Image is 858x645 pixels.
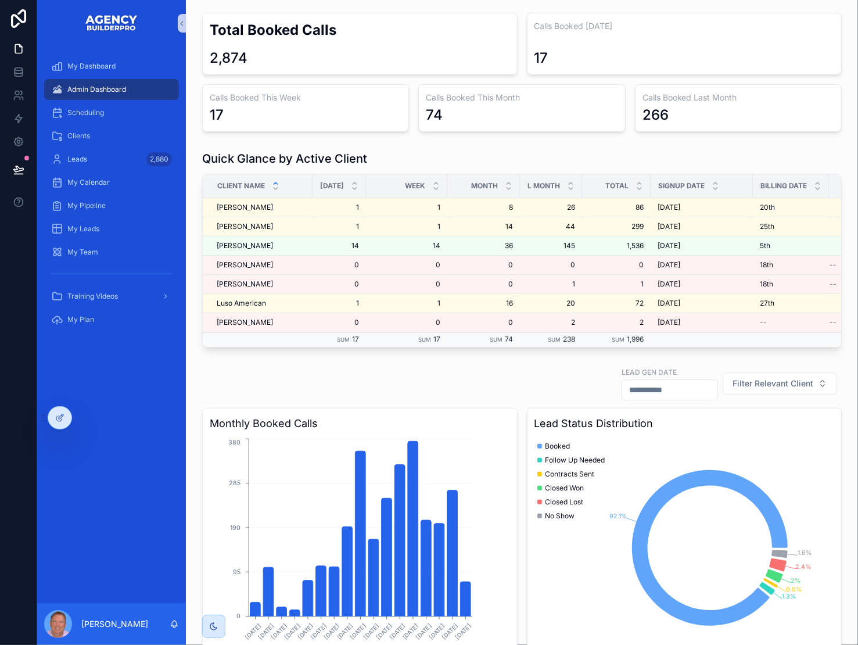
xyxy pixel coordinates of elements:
[352,335,359,343] span: 17
[490,336,502,343] small: Sum
[217,299,266,308] span: Luso American
[67,85,126,94] span: Admin Dashboard
[210,106,224,124] div: 17
[373,279,440,289] a: 0
[319,279,359,289] a: 0
[589,203,644,212] span: 86
[44,56,179,77] a: My Dashboard
[527,299,575,308] a: 20
[454,203,513,212] span: 8
[85,14,138,33] img: App logo
[505,335,513,343] span: 74
[373,241,440,250] a: 14
[795,563,811,571] tspan: 2.4%
[426,106,443,124] div: 74
[454,241,513,250] a: 36
[548,336,561,343] small: Sum
[37,46,186,347] div: scrollable content
[527,279,575,289] a: 1
[760,260,773,270] span: 18th
[441,623,459,641] text: [DATE]
[545,470,595,479] span: Contracts Sent
[589,279,644,289] span: 1
[733,378,813,389] span: Filter Relevant Client
[658,299,680,308] span: [DATE]
[454,279,513,289] a: 0
[589,260,644,270] a: 0
[760,299,822,308] a: 27th
[545,497,584,507] span: Closed Lost
[81,618,148,630] p: [PERSON_NAME]
[471,181,498,191] span: Month
[373,222,440,231] span: 1
[658,222,746,231] a: [DATE]
[760,241,822,250] a: 5th
[319,222,359,231] a: 1
[830,279,837,289] span: --
[658,279,680,289] span: [DATE]
[373,260,440,270] a: 0
[228,439,240,446] tspan: 380
[44,102,179,123] a: Scheduling
[230,524,240,532] tspan: 190
[67,201,106,210] span: My Pipeline
[217,203,273,212] span: [PERSON_NAME]
[44,195,179,216] a: My Pipeline
[454,623,472,641] text: [DATE]
[44,242,179,263] a: My Team
[146,152,172,166] div: 2,880
[319,203,359,212] a: 1
[723,372,837,395] button: Select Button
[760,181,807,191] span: Billing Date
[454,260,513,270] a: 0
[830,318,837,327] span: --
[236,612,240,620] tspan: 0
[454,299,513,308] a: 16
[217,203,306,212] a: [PERSON_NAME]
[401,623,419,641] text: [DATE]
[589,318,644,327] a: 2
[534,49,548,67] div: 17
[349,623,367,641] text: [DATE]
[454,318,513,327] a: 0
[44,218,179,239] a: My Leads
[67,315,94,324] span: My Plan
[210,49,247,67] div: 2,874
[244,623,262,641] text: [DATE]
[527,222,575,231] span: 44
[210,20,510,40] h2: Total Booked Calls
[405,181,425,191] span: Week
[233,568,240,576] tspan: 95
[627,335,644,343] span: 1,996
[798,550,812,557] tspan: 1.6%
[658,203,746,212] a: [DATE]
[217,318,273,327] span: [PERSON_NAME]
[44,309,179,330] a: My Plan
[760,318,822,327] a: --
[760,241,770,250] span: 5th
[791,577,800,585] tspan: 2%
[760,203,775,212] span: 20th
[217,241,306,250] a: [PERSON_NAME]
[760,260,822,270] a: 18th
[67,224,99,234] span: My Leads
[589,241,644,250] a: 1,536
[527,260,575,270] a: 0
[527,203,575,212] a: 26
[362,623,380,641] text: [DATE]
[642,106,669,124] div: 266
[375,623,393,641] text: [DATE]
[319,318,359,327] a: 0
[44,126,179,146] a: Clients
[658,260,746,270] a: [DATE]
[67,248,98,257] span: My Team
[658,241,680,250] span: [DATE]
